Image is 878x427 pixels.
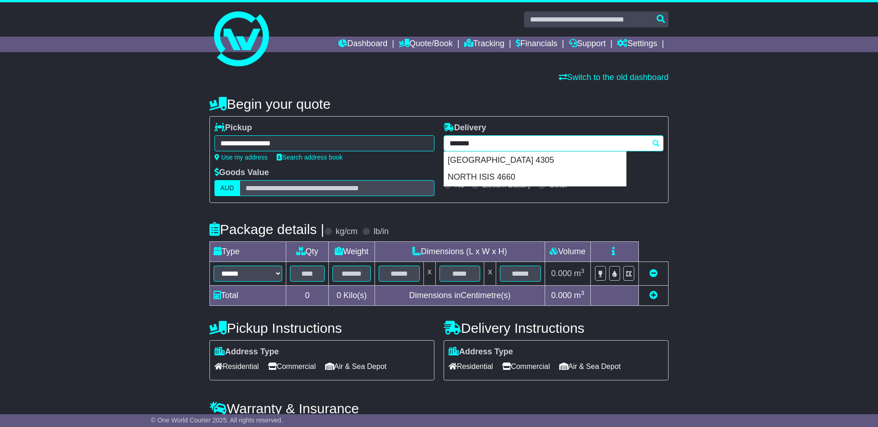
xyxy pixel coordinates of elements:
td: Volume [545,242,590,262]
td: Type [210,242,286,262]
label: kg/cm [336,227,358,237]
label: Address Type [449,347,513,357]
td: x [484,262,496,286]
a: Tracking [464,37,504,52]
label: lb/in [374,227,389,237]
td: 0 [286,286,329,306]
td: Dimensions (L x W x H) [375,242,545,262]
span: Air & Sea Depot [559,359,621,374]
label: AUD [214,180,240,196]
h4: Package details | [209,222,324,237]
span: Commercial [502,359,550,374]
div: NORTH ISIS 4660 [444,169,626,186]
a: Dashboard [338,37,387,52]
a: Remove this item [649,269,658,278]
typeahead: Please provide city [444,135,664,151]
span: 0.000 [551,291,572,300]
td: Kilo(s) [329,286,375,306]
sup: 3 [581,267,584,274]
label: Goods Value [214,168,269,178]
td: Total [210,286,286,306]
sup: 3 [581,289,584,296]
span: 0 [337,291,341,300]
span: m [574,291,584,300]
label: Delivery [444,123,486,133]
span: © One World Courier 2025. All rights reserved. [151,416,283,424]
td: x [423,262,435,286]
span: m [574,269,584,278]
a: Use my address [214,154,268,161]
a: Add new item [649,291,658,300]
td: Dimensions in Centimetre(s) [375,286,545,306]
h4: Warranty & Insurance [209,401,669,416]
a: Support [569,37,606,52]
span: Air & Sea Depot [325,359,387,374]
td: Weight [329,242,375,262]
span: Residential [449,359,493,374]
h4: Begin your quote [209,96,669,112]
h4: Pickup Instructions [209,320,434,336]
span: Residential [214,359,259,374]
td: Qty [286,242,329,262]
a: Quote/Book [399,37,453,52]
span: 0.000 [551,269,572,278]
div: [GEOGRAPHIC_DATA] 4305 [444,152,626,169]
label: Pickup [214,123,252,133]
a: Search address book [277,154,343,161]
h4: Delivery Instructions [444,320,669,336]
span: Commercial [268,359,316,374]
a: Switch to the old dashboard [559,73,669,82]
label: Address Type [214,347,279,357]
a: Financials [516,37,557,52]
a: Settings [617,37,657,52]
